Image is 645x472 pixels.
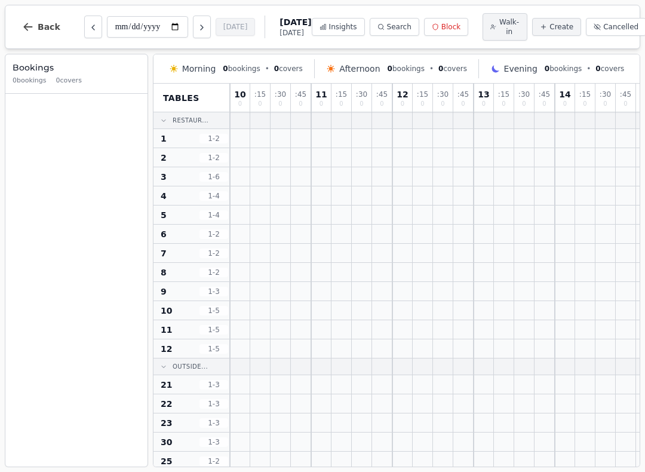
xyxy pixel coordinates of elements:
[161,247,167,259] span: 7
[279,28,311,38] span: [DATE]
[483,13,527,41] button: Walk-in
[438,65,443,73] span: 0
[336,91,347,98] span: : 15
[600,91,611,98] span: : 30
[579,91,591,98] span: : 15
[356,91,367,98] span: : 30
[254,91,266,98] span: : 15
[199,229,228,239] span: 1 - 2
[376,91,388,98] span: : 45
[595,65,600,73] span: 0
[161,436,172,448] span: 30
[199,399,228,409] span: 1 - 3
[161,379,172,391] span: 21
[586,64,591,73] span: •
[312,18,365,36] button: Insights
[275,91,286,98] span: : 30
[498,91,509,98] span: : 15
[429,64,434,73] span: •
[216,18,256,36] button: [DATE]
[545,65,549,73] span: 0
[620,91,631,98] span: : 45
[13,76,47,86] span: 0 bookings
[478,90,489,99] span: 13
[199,306,228,315] span: 1 - 5
[441,22,460,32] span: Block
[299,101,302,107] span: 0
[420,101,424,107] span: 0
[161,305,172,317] span: 10
[522,101,526,107] span: 0
[223,64,260,73] span: bookings
[38,23,60,31] span: Back
[563,101,567,107] span: 0
[238,101,242,107] span: 0
[499,17,520,36] span: Walk-in
[595,64,624,73] span: covers
[504,63,537,75] span: Evening
[329,22,357,32] span: Insights
[199,172,228,182] span: 1 - 6
[199,191,228,201] span: 1 - 4
[199,287,228,296] span: 1 - 3
[199,210,228,220] span: 1 - 4
[274,64,303,73] span: covers
[583,101,586,107] span: 0
[56,76,82,86] span: 0 covers
[199,268,228,277] span: 1 - 2
[339,101,343,107] span: 0
[278,101,282,107] span: 0
[161,190,167,202] span: 4
[388,64,425,73] span: bookings
[441,101,444,107] span: 0
[163,92,199,104] span: Tables
[502,101,505,107] span: 0
[161,152,167,164] span: 2
[438,64,467,73] span: covers
[539,91,550,98] span: : 45
[161,286,167,298] span: 9
[161,266,167,278] span: 8
[13,62,140,73] h3: Bookings
[545,64,582,73] span: bookings
[161,398,172,410] span: 22
[199,325,228,335] span: 1 - 5
[279,16,311,28] span: [DATE]
[549,22,573,32] span: Create
[532,18,581,36] button: Create
[339,63,380,75] span: Afternoon
[199,344,228,354] span: 1 - 5
[199,134,228,143] span: 1 - 2
[461,101,465,107] span: 0
[518,91,530,98] span: : 30
[161,343,172,355] span: 12
[274,65,279,73] span: 0
[161,171,167,183] span: 3
[199,153,228,163] span: 1 - 2
[161,209,167,221] span: 5
[603,22,638,32] span: Cancelled
[623,101,627,107] span: 0
[295,91,306,98] span: : 45
[161,417,172,429] span: 23
[388,65,392,73] span: 0
[320,101,323,107] span: 0
[161,228,167,240] span: 6
[182,63,216,75] span: Morning
[265,64,269,73] span: •
[437,91,449,98] span: : 30
[234,90,245,99] span: 10
[161,324,172,336] span: 11
[417,91,428,98] span: : 15
[457,91,469,98] span: : 45
[315,90,327,99] span: 11
[542,101,546,107] span: 0
[193,16,211,38] button: Next day
[223,65,228,73] span: 0
[482,101,486,107] span: 0
[370,18,419,36] button: Search
[424,18,468,36] button: Block
[387,22,411,32] span: Search
[258,101,262,107] span: 0
[173,362,208,371] span: Outside...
